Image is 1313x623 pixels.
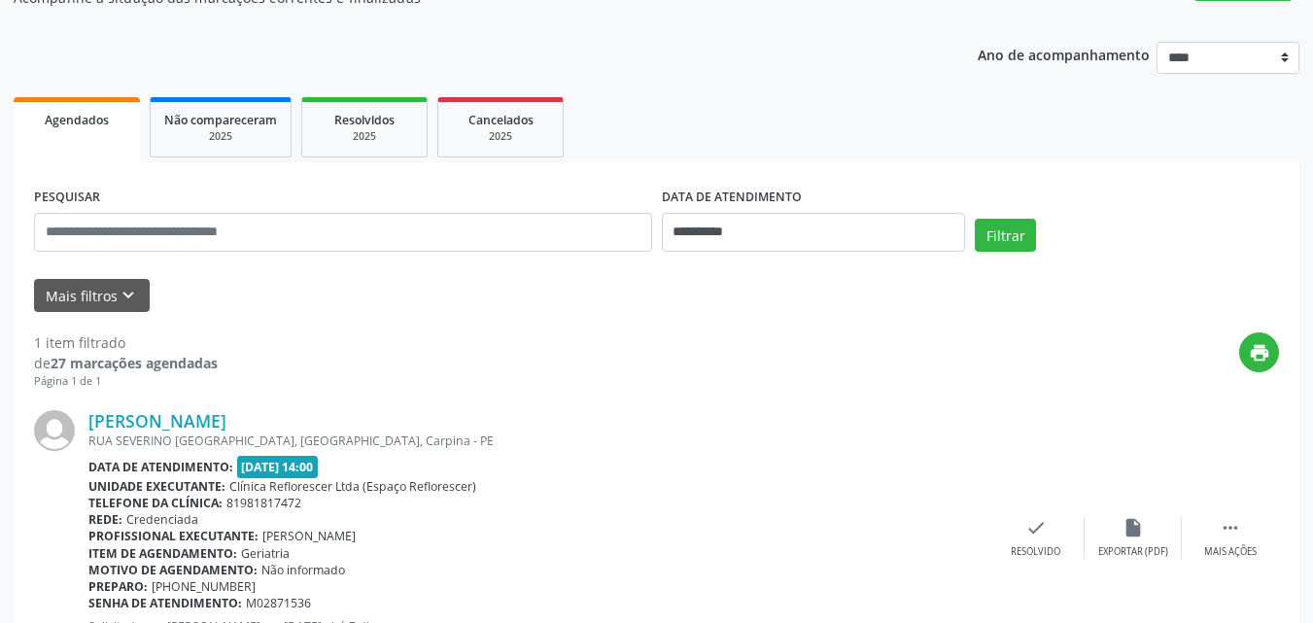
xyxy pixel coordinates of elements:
[1011,545,1060,559] div: Resolvido
[34,332,218,353] div: 1 item filtrado
[164,129,277,144] div: 2025
[1098,545,1168,559] div: Exportar (PDF)
[975,219,1036,252] button: Filtrar
[261,562,345,578] span: Não informado
[1204,545,1257,559] div: Mais ações
[1123,517,1144,538] i: insert_drive_file
[88,578,148,595] b: Preparo:
[126,511,198,528] span: Credenciada
[1239,332,1279,372] button: print
[88,595,242,611] b: Senha de atendimento:
[88,433,987,449] div: RUA SEVERINO [GEOGRAPHIC_DATA], [GEOGRAPHIC_DATA], Carpina - PE
[152,578,256,595] span: [PHONE_NUMBER]
[334,112,395,128] span: Resolvidos
[88,528,259,544] b: Profissional executante:
[88,478,225,495] b: Unidade executante:
[51,354,218,372] strong: 27 marcações agendadas
[237,456,319,478] span: [DATE] 14:00
[262,528,356,544] span: [PERSON_NAME]
[662,183,802,213] label: DATA DE ATENDIMENTO
[45,112,109,128] span: Agendados
[1025,517,1047,538] i: check
[246,595,311,611] span: M02871536
[88,562,258,578] b: Motivo de agendamento:
[118,285,139,306] i: keyboard_arrow_down
[229,478,476,495] span: Clínica Reflorescer Ltda (Espaço Reflorescer)
[88,545,237,562] b: Item de agendamento:
[316,129,413,144] div: 2025
[88,495,223,511] b: Telefone da clínica:
[978,42,1150,66] p: Ano de acompanhamento
[241,545,290,562] span: Geriatria
[34,373,218,390] div: Página 1 de 1
[452,129,549,144] div: 2025
[34,353,218,373] div: de
[1249,342,1270,363] i: print
[88,459,233,475] b: Data de atendimento:
[88,410,226,432] a: [PERSON_NAME]
[226,495,301,511] span: 81981817472
[1220,517,1241,538] i: 
[34,279,150,313] button: Mais filtroskeyboard_arrow_down
[34,410,75,451] img: img
[468,112,534,128] span: Cancelados
[34,183,100,213] label: PESQUISAR
[164,112,277,128] span: Não compareceram
[88,511,122,528] b: Rede:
